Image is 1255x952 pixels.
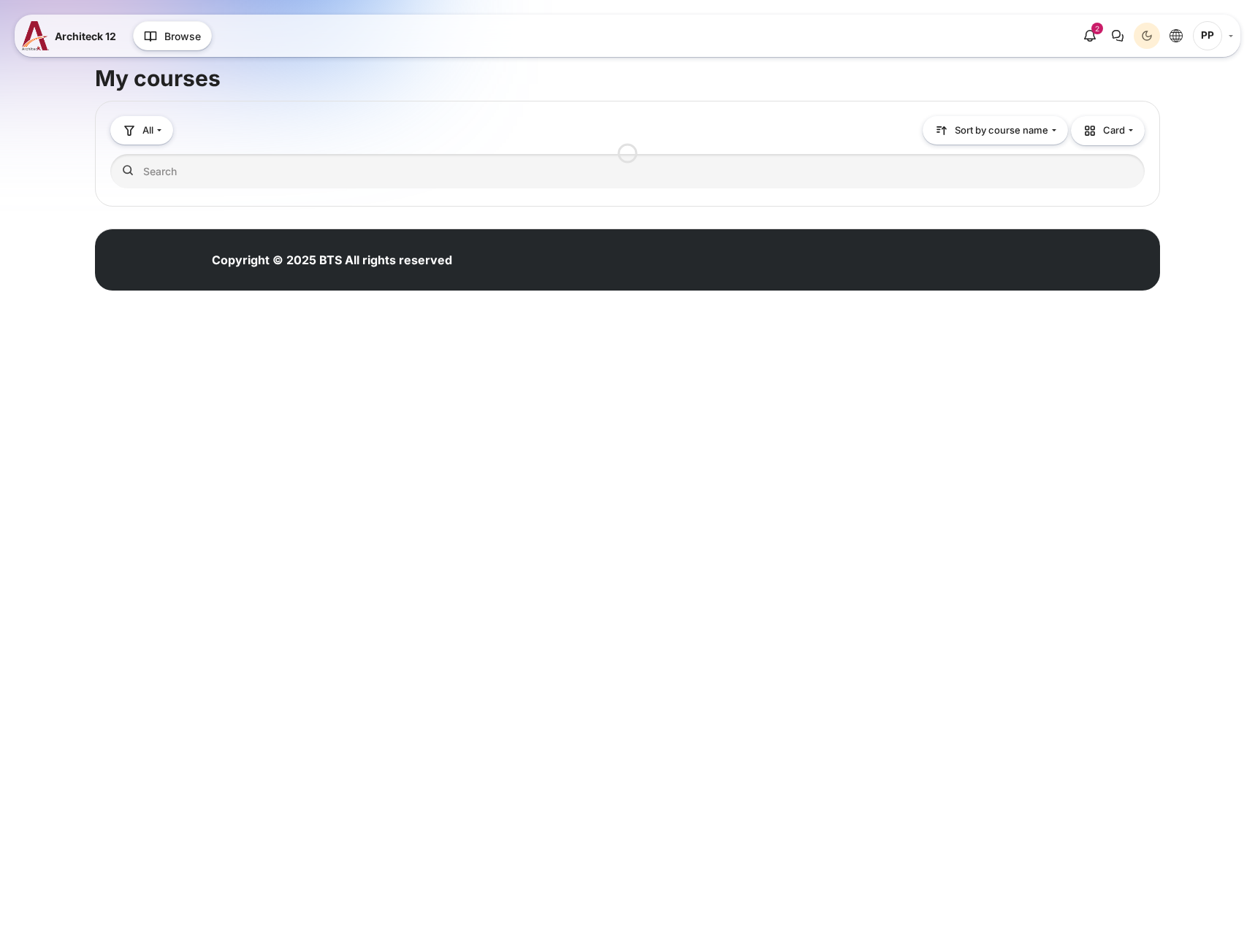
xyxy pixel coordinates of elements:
div: Show notification window with 2 new notifications [1077,23,1103,49]
button: There are 0 unread conversations [1105,23,1131,49]
span: Architeck 12 [55,28,116,44]
button: Grouping drop-down menu [110,116,173,145]
section: Course overview [95,101,1160,207]
span: Browse [164,28,201,44]
div: 2 [1091,23,1103,34]
input: Search [110,154,1145,188]
div: Dark Mode [1136,25,1158,47]
strong: Copyright © 2025 BTS All rights reserved [212,253,452,267]
h1: My courses [95,64,221,93]
div: Course overview controls [110,116,1145,191]
span: All [142,123,153,138]
button: Browse [133,21,212,50]
button: Languages [1163,23,1189,49]
button: Display drop-down menu [1071,116,1145,145]
button: Sorting drop-down menu [923,116,1068,145]
a: A12 A12 Architeck 12 [22,21,122,50]
section: Content [95,42,1160,207]
a: User menu [1193,21,1233,50]
span: Sort by course name [955,123,1048,138]
span: Pe Pe [1193,21,1222,50]
img: A12 [22,21,49,50]
span: Card [1083,123,1125,138]
button: Light Mode Dark Mode [1134,23,1160,49]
